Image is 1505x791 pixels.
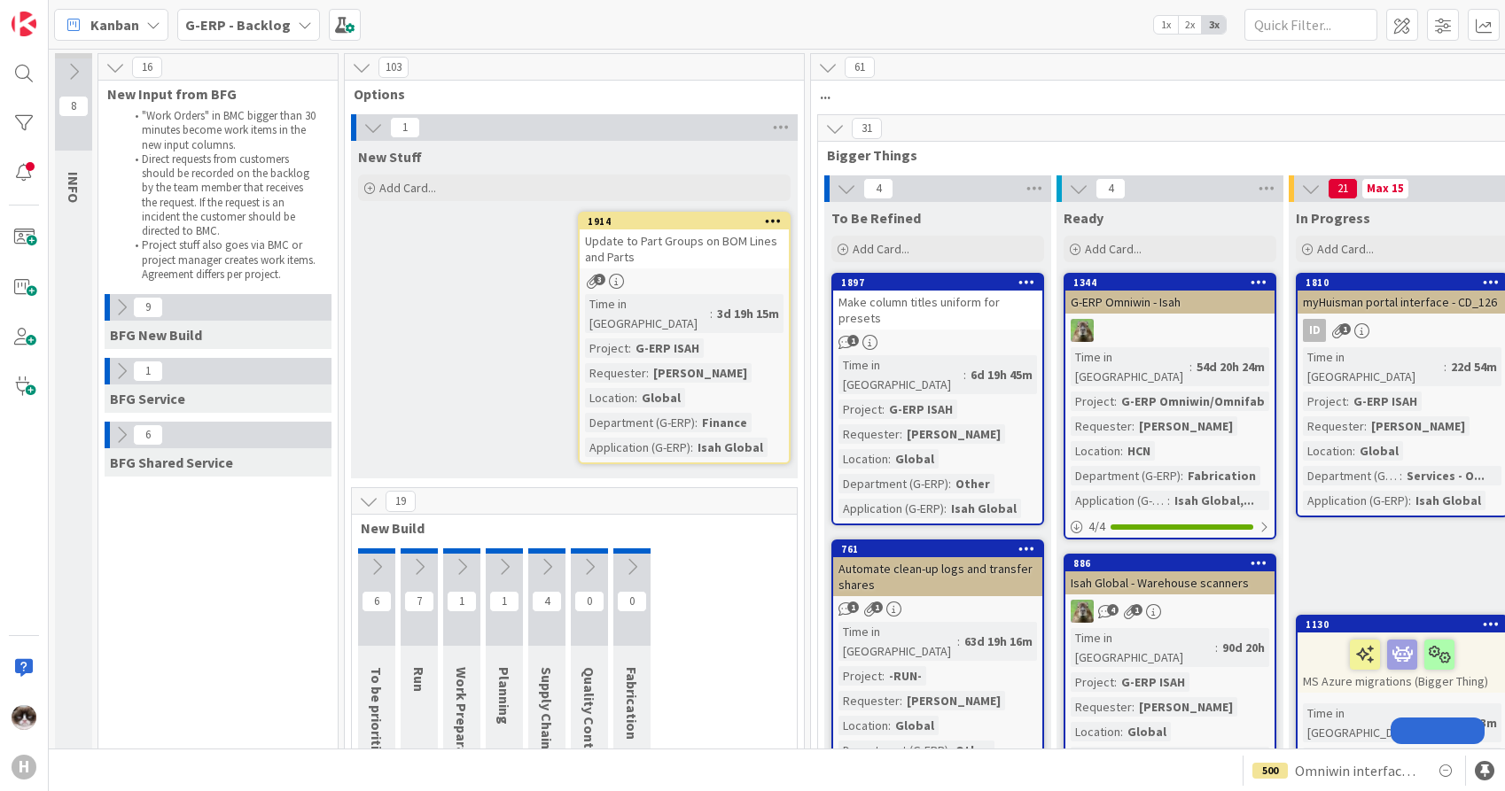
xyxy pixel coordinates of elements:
img: Visit kanbanzone.com [12,12,36,36]
div: 4/4 [1065,516,1275,538]
div: 90d 20h [1218,638,1269,657]
div: Time in [GEOGRAPHIC_DATA] [1071,628,1215,667]
span: 103 [378,57,409,78]
div: 1344 [1065,275,1275,291]
span: : [882,399,885,419]
div: Other [951,474,994,493]
div: Department (G-ERP) [1071,747,1167,766]
div: Isah Global,... [1170,491,1259,510]
div: G-ERP ISAH [631,338,704,358]
span: : [1189,357,1192,376]
span: : [1120,441,1123,461]
span: Kanban [90,14,139,35]
div: Location [1071,441,1120,461]
div: Time in [GEOGRAPHIC_DATA] [838,622,957,661]
span: Quality Control [581,667,598,767]
span: 1 [489,591,519,612]
div: TT [1065,319,1275,342]
div: [PERSON_NAME] [1135,697,1237,717]
span: : [1422,713,1424,733]
span: 31 [852,118,882,139]
div: Global [891,449,939,469]
div: 761Automate clean-up logs and transfer shares [833,541,1042,596]
span: 7 [404,591,434,612]
span: 8 [58,96,89,117]
span: In Progress [1296,209,1370,227]
input: Quick Filter... [1244,9,1377,41]
div: Finance [698,413,752,432]
div: Project [1303,392,1346,411]
span: Omniwin interface HCN Test [1295,760,1421,781]
span: Planning [495,667,513,725]
div: 1897Make column titles uniform for presets [833,275,1042,330]
div: 3d 19h 15m [713,304,784,323]
span: Work Preparation [453,667,471,781]
span: : [900,691,902,710]
div: 6d 19h 45m [966,365,1037,384]
span: 2x [1178,16,1202,34]
div: Isah Global [693,438,768,457]
div: Fabrication [1183,466,1260,485]
div: [PERSON_NAME] [1135,416,1237,436]
span: : [1181,466,1183,485]
span: New Stuff [358,148,422,166]
span: 1 [133,361,163,382]
div: G-ERP Omniwin/Omnifab [1117,392,1269,411]
span: 9 [133,297,163,318]
span: To be prioritized [368,667,386,772]
li: Project stuff also goes via BMC or project manager creates work items. Agreement differs per proj... [125,238,317,282]
span: BFG Shared Service [110,454,233,471]
span: : [695,413,698,432]
span: 1 [847,335,859,346]
span: : [690,438,693,457]
span: : [957,632,960,651]
div: 886Isah Global - Warehouse scanners [1065,555,1275,594]
span: 21 [1328,178,1358,199]
a: 1914Update to Part Groups on BOM Lines and PartsTime in [GEOGRAPHIC_DATA]:3d 19h 15mProject:G-ERP... [578,212,791,464]
div: Location [838,449,888,469]
span: 4 [863,178,893,199]
span: : [628,338,631,358]
div: 1897 [841,276,1042,289]
span: : [1408,491,1411,510]
div: G-ERP ISAH [1117,672,1189,692]
div: Project [838,399,882,419]
span: New Input from BFG [107,85,316,103]
span: : [882,666,885,686]
div: Requester [838,424,900,444]
img: Kv [12,705,36,730]
span: 1 [390,117,420,138]
span: Options [354,85,782,103]
div: Project [1303,748,1346,767]
div: Requester [1071,697,1132,717]
div: Time in [GEOGRAPHIC_DATA] [1071,347,1189,386]
div: Automate clean-up logs and transfer shares [833,557,1042,596]
div: Make column titles uniform for presets [833,291,1042,330]
div: Department (G-ERP) [838,741,948,760]
span: : [646,363,649,383]
div: Global [891,716,939,735]
span: Add Card... [1085,241,1142,257]
span: 61 [845,57,875,78]
div: Location [1071,722,1120,741]
div: Location [585,388,635,407]
div: Supply Chain... [1170,747,1264,766]
span: 4 [1096,178,1126,199]
span: : [948,474,951,493]
span: : [888,716,891,735]
div: Department (G-ERP) [1071,466,1181,485]
span: 16 [132,57,162,78]
div: HCN [1123,441,1155,461]
div: Time in [GEOGRAPHIC_DATA] [838,355,963,394]
span: To Be Refined [831,209,921,227]
a: 1897Make column titles uniform for presetsTime in [GEOGRAPHIC_DATA]:6d 19h 45mProject:G-ERP ISAHR... [831,273,1044,525]
div: G-ERP Omniwin - Isah [1065,291,1275,314]
span: Fabrication [623,667,641,740]
div: Isah Global - Warehouse scanners [1065,571,1275,594]
div: Global [637,388,685,407]
span: 4 [532,591,562,612]
span: : [1346,748,1349,767]
span: 3 [594,274,605,285]
div: G-ERP ISAH [885,399,957,419]
span: : [1167,747,1170,766]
